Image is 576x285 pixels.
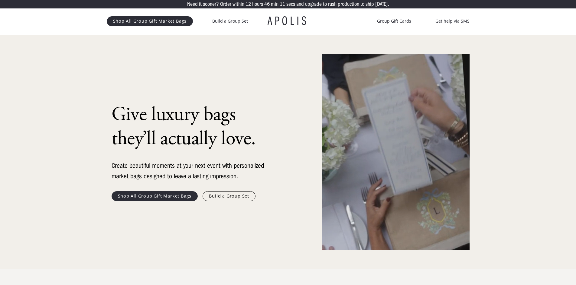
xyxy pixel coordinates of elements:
p: 11 [280,2,285,7]
p: hours [252,2,263,7]
a: Build a Group Set [212,17,248,25]
a: Build a Group Set [203,191,255,201]
a: APOLIS [268,15,309,27]
p: 12 [246,2,251,7]
a: Shop All Group Gift Market Bags [107,16,193,26]
p: secs [286,2,295,7]
p: min [271,2,278,7]
p: 46 [264,2,270,7]
div: Create beautiful moments at your next event with personalized market bags designed to leave a las... [112,160,269,182]
h1: Give luxury bags they’ll actually love. [112,103,269,151]
a: Shop All Group Gift Market Bags [112,191,198,201]
p: Need it sooner? Order within [187,2,244,7]
a: Get help via SMS [435,17,470,25]
p: and upgrade to rush production to ship [DATE]. [296,2,389,7]
a: Group Gift Cards [377,17,411,25]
